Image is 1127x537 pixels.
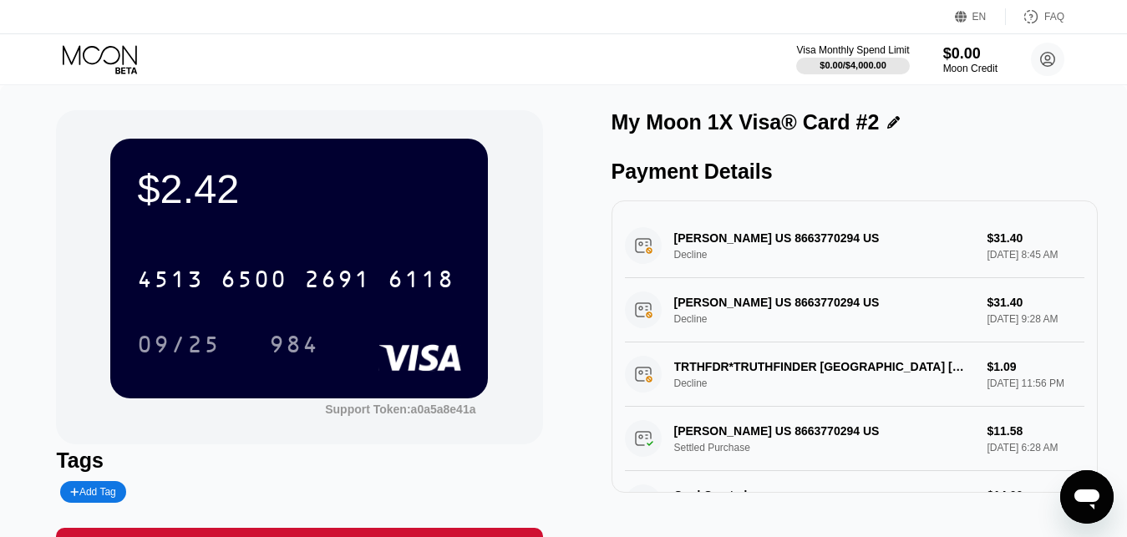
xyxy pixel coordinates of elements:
[1006,8,1064,25] div: FAQ
[943,45,998,74] div: $0.00Moon Credit
[137,268,204,295] div: 4513
[124,323,233,365] div: 09/25
[137,165,461,212] div: $2.42
[612,110,880,134] div: My Moon 1X Visa® Card #2
[256,323,332,365] div: 984
[943,63,998,74] div: Moon Credit
[796,44,909,74] div: Visa Monthly Spend Limit$0.00/$4,000.00
[972,11,987,23] div: EN
[388,268,454,295] div: 6118
[70,486,115,498] div: Add Tag
[943,45,998,63] div: $0.00
[137,333,221,360] div: 09/25
[1060,470,1114,524] iframe: Button to launch messaging window
[60,481,125,503] div: Add Tag
[221,268,287,295] div: 6500
[56,448,542,473] div: Tags
[127,258,465,300] div: 4513650026916118
[1044,11,1064,23] div: FAQ
[325,403,475,416] div: Support Token: a0a5a8e41a
[325,403,475,416] div: Support Token:a0a5a8e41a
[269,333,319,360] div: 984
[820,60,886,70] div: $0.00 / $4,000.00
[955,8,1006,25] div: EN
[612,160,1098,184] div: Payment Details
[796,44,909,56] div: Visa Monthly Spend Limit
[304,268,371,295] div: 2691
